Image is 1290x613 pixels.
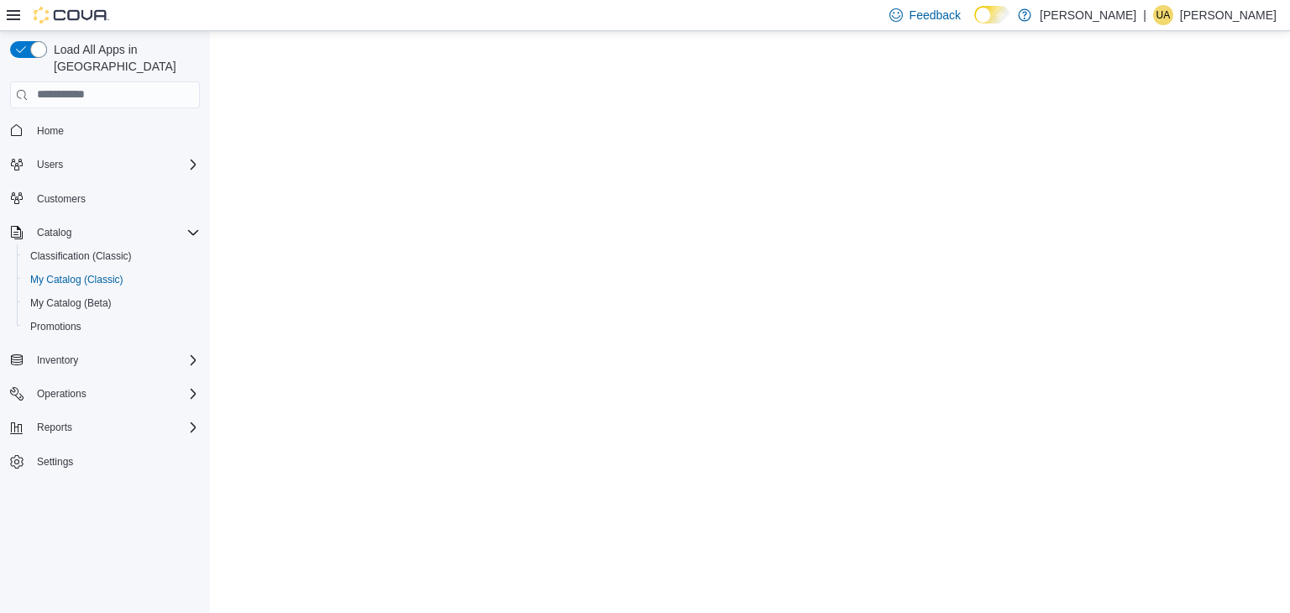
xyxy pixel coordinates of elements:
button: Catalog [3,221,207,244]
span: Inventory [30,350,200,370]
button: Reports [3,416,207,439]
button: My Catalog (Beta) [17,291,207,315]
span: Load All Apps in [GEOGRAPHIC_DATA] [47,41,200,75]
span: Operations [37,387,87,401]
button: Users [3,153,207,176]
span: Classification (Classic) [24,246,200,266]
span: Customers [30,188,200,209]
p: [PERSON_NAME] [1180,5,1277,25]
a: My Catalog (Classic) [24,270,130,290]
nav: Complex example [10,112,200,518]
button: Operations [30,384,93,404]
span: Users [30,155,200,175]
p: | [1143,5,1146,25]
button: Home [3,118,207,143]
span: Promotions [30,320,81,333]
span: UA [1156,5,1171,25]
span: Settings [37,455,73,469]
a: Customers [30,189,92,209]
button: Customers [3,186,207,211]
span: Users [37,158,63,171]
button: Users [30,155,70,175]
div: Usama Alhassani [1153,5,1173,25]
button: My Catalog (Classic) [17,268,207,291]
a: My Catalog (Beta) [24,293,118,313]
span: Reports [30,417,200,437]
span: Inventory [37,354,78,367]
span: My Catalog (Beta) [24,293,200,313]
input: Dark Mode [974,6,1009,24]
span: Reports [37,421,72,434]
a: Promotions [24,317,88,337]
span: My Catalog (Beta) [30,296,112,310]
span: Settings [30,451,200,472]
button: Inventory [3,348,207,372]
span: Catalog [30,223,200,243]
span: Customers [37,192,86,206]
span: My Catalog (Classic) [30,273,123,286]
button: Classification (Classic) [17,244,207,268]
span: My Catalog (Classic) [24,270,200,290]
span: Feedback [910,7,961,24]
button: Reports [30,417,79,437]
img: Cova [34,7,109,24]
p: [PERSON_NAME] [1040,5,1136,25]
a: Classification (Classic) [24,246,139,266]
span: Operations [30,384,200,404]
button: Catalog [30,223,78,243]
a: Settings [30,452,80,472]
button: Inventory [30,350,85,370]
a: Home [30,121,71,141]
span: Home [30,120,200,141]
button: Operations [3,382,207,406]
span: Promotions [24,317,200,337]
span: Catalog [37,226,71,239]
span: Classification (Classic) [30,249,132,263]
span: Home [37,124,64,138]
button: Settings [3,449,207,474]
button: Promotions [17,315,207,338]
